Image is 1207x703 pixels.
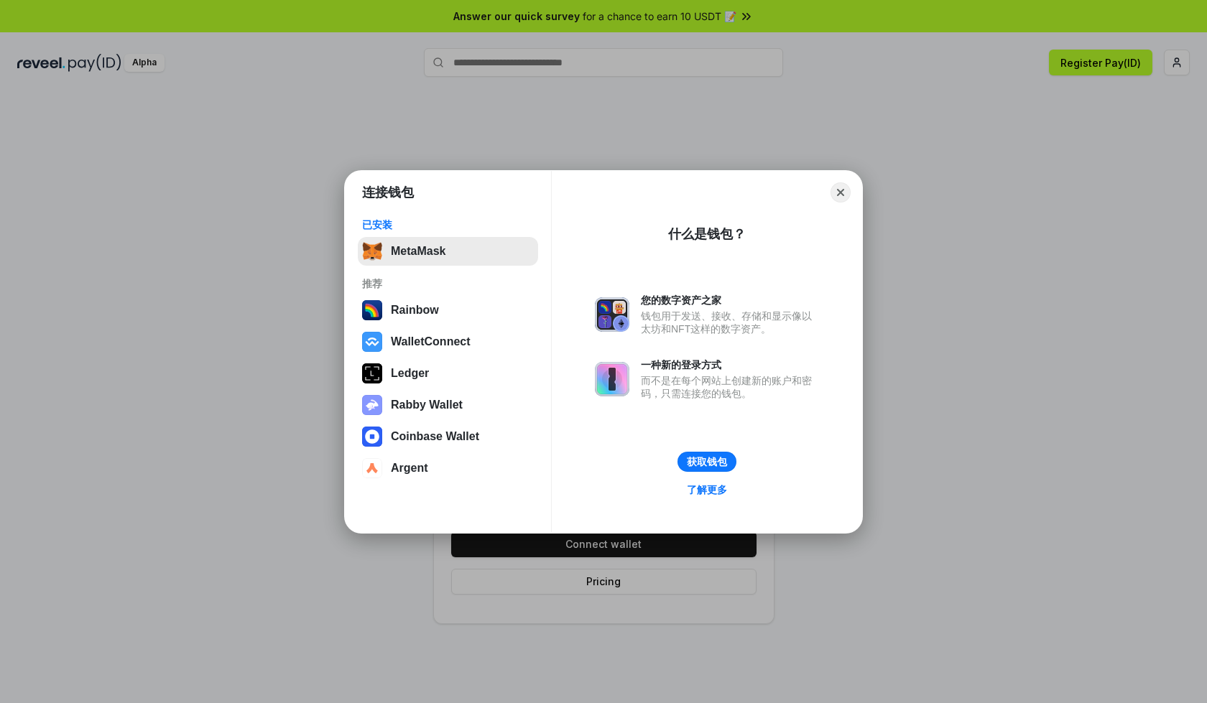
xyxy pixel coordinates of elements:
[687,483,727,496] div: 了解更多
[362,427,382,447] img: svg+xml,%3Csvg%20width%3D%2228%22%20height%3D%2228%22%20viewBox%3D%220%200%2028%2028%22%20fill%3D...
[391,304,439,317] div: Rainbow
[362,332,382,352] img: svg+xml,%3Csvg%20width%3D%2228%22%20height%3D%2228%22%20viewBox%3D%220%200%2028%2028%22%20fill%3D...
[358,454,538,483] button: Argent
[362,277,534,290] div: 推荐
[668,225,746,243] div: 什么是钱包？
[391,430,479,443] div: Coinbase Wallet
[362,300,382,320] img: svg+xml,%3Csvg%20width%3D%22120%22%20height%3D%22120%22%20viewBox%3D%220%200%20120%20120%22%20fil...
[391,367,429,380] div: Ledger
[831,182,851,202] button: Close
[391,335,471,348] div: WalletConnect
[678,452,736,472] button: 获取钱包
[391,399,463,411] div: Rabby Wallet
[362,184,414,201] h1: 连接钱包
[687,455,727,468] div: 获取钱包
[358,237,538,266] button: MetaMask
[641,374,819,400] div: 而不是在每个网站上创建新的账户和密码，只需连接您的钱包。
[678,480,736,499] a: 了解更多
[362,218,534,231] div: 已安装
[595,297,629,332] img: svg+xml,%3Csvg%20xmlns%3D%22http%3A%2F%2Fwww.w3.org%2F2000%2Fsvg%22%20fill%3D%22none%22%20viewBox...
[362,458,382,478] img: svg+xml,%3Csvg%20width%3D%2228%22%20height%3D%2228%22%20viewBox%3D%220%200%2028%2028%22%20fill%3D...
[358,327,538,356] button: WalletConnect
[641,358,819,371] div: 一种新的登录方式
[641,294,819,307] div: 您的数字资产之家
[362,241,382,261] img: svg+xml,%3Csvg%20fill%3D%22none%22%20height%3D%2233%22%20viewBox%3D%220%200%2035%2033%22%20width%...
[358,422,538,451] button: Coinbase Wallet
[362,395,382,415] img: svg+xml,%3Csvg%20xmlns%3D%22http%3A%2F%2Fwww.w3.org%2F2000%2Fsvg%22%20fill%3D%22none%22%20viewBox...
[358,296,538,325] button: Rainbow
[641,309,819,335] div: 钱包用于发送、接收、存储和显示像以太坊和NFT这样的数字资产。
[358,359,538,388] button: Ledger
[391,462,428,475] div: Argent
[362,363,382,383] img: svg+xml,%3Csvg%20xmlns%3D%22http%3A%2F%2Fwww.w3.org%2F2000%2Fsvg%22%20width%3D%2228%22%20height%3...
[358,391,538,419] button: Rabby Wallet
[595,362,629,396] img: svg+xml,%3Csvg%20xmlns%3D%22http%3A%2F%2Fwww.w3.org%2F2000%2Fsvg%22%20fill%3D%22none%22%20viewBox...
[391,245,445,258] div: MetaMask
